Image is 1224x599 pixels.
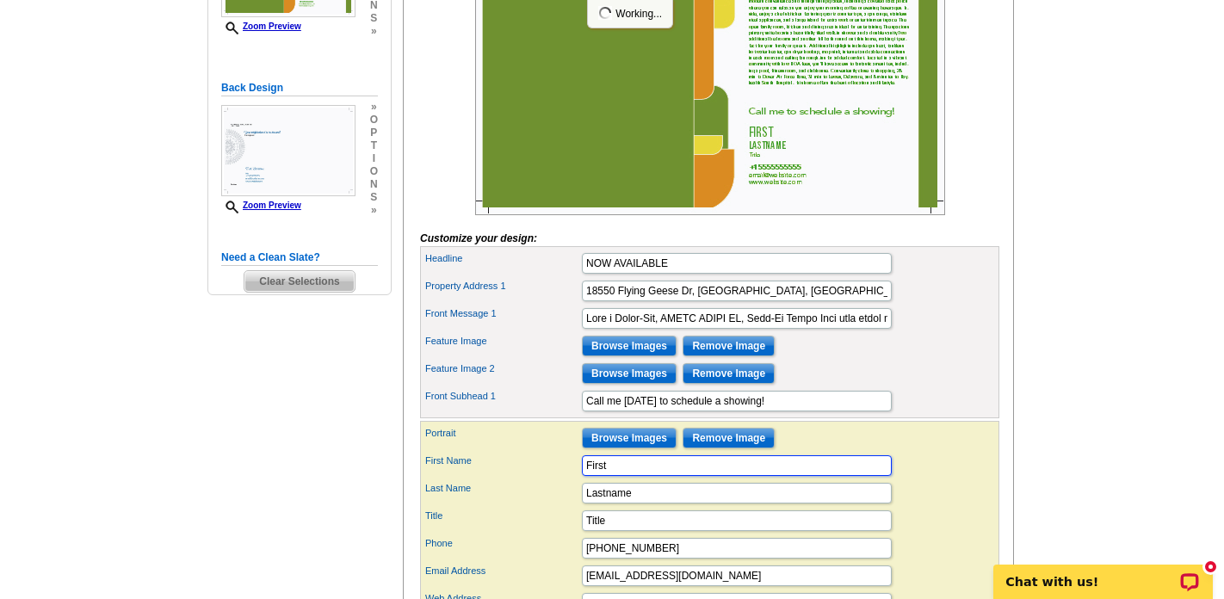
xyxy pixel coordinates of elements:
[425,361,580,376] label: Feature Image 2
[582,428,677,448] input: Browse Images
[425,481,580,496] label: Last Name
[683,336,775,356] input: Remove Image
[425,334,580,349] label: Feature Image
[425,426,580,441] label: Portrait
[370,178,378,191] span: n
[370,101,378,114] span: »
[370,152,378,165] span: i
[425,509,580,523] label: Title
[582,363,677,384] input: Browse Images
[370,191,378,204] span: s
[425,389,580,404] label: Front Subhead 1
[370,165,378,178] span: o
[221,22,301,31] a: Zoom Preview
[221,80,378,96] h5: Back Design
[370,127,378,139] span: p
[244,271,354,292] span: Clear Selections
[425,306,580,321] label: Front Message 1
[370,12,378,25] span: s
[221,250,378,266] h5: Need a Clean Slate?
[370,139,378,152] span: t
[598,6,612,20] img: loading...
[221,105,355,196] img: Z18875507_00001_2.jpg
[425,279,580,293] label: Property Address 1
[425,454,580,468] label: First Name
[982,545,1224,599] iframe: LiveChat chat widget
[370,25,378,38] span: »
[425,564,580,578] label: Email Address
[221,201,301,210] a: Zoom Preview
[420,232,537,244] i: Customize your design:
[425,536,580,551] label: Phone
[370,114,378,127] span: o
[683,363,775,384] input: Remove Image
[683,428,775,448] input: Remove Image
[582,336,677,356] input: Browse Images
[425,251,580,266] label: Headline
[370,204,378,217] span: »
